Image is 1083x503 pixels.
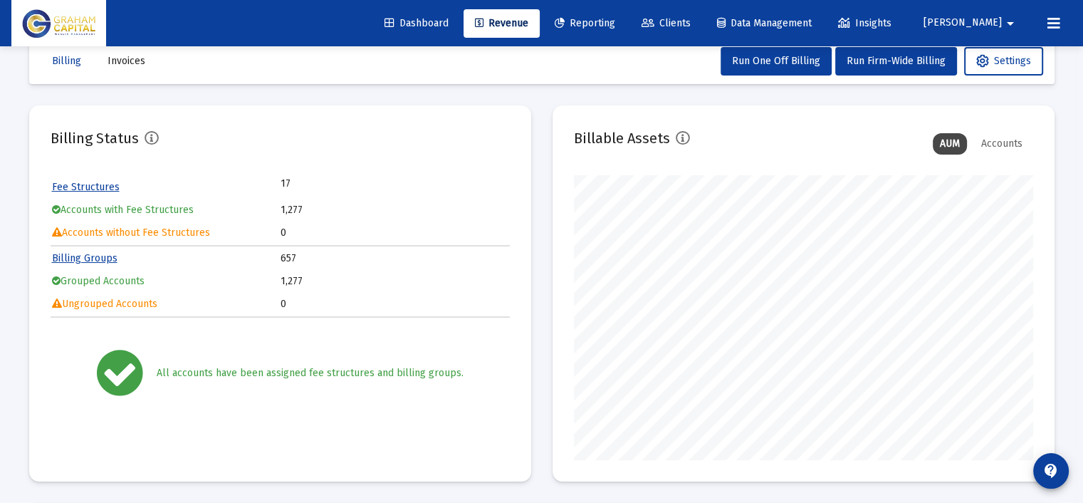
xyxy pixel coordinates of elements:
[976,55,1031,67] span: Settings
[974,133,1030,155] div: Accounts
[22,9,95,38] img: Dashboard
[52,222,280,244] td: Accounts without Fee Structures
[281,222,508,244] td: 0
[52,55,81,67] span: Billing
[835,47,957,76] button: Run Firm-Wide Billing
[1002,9,1019,38] mat-icon: arrow_drop_down
[51,127,139,150] h2: Billing Status
[706,9,823,38] a: Data Management
[157,366,464,380] div: All accounts have been assigned fee structures and billing groups.
[642,17,691,29] span: Clients
[721,47,832,76] button: Run One Off Billing
[924,17,1002,29] span: [PERSON_NAME]
[630,9,702,38] a: Clients
[281,248,508,269] td: 657
[281,199,508,221] td: 1,277
[52,252,117,264] a: Billing Groups
[52,271,280,292] td: Grouped Accounts
[827,9,903,38] a: Insights
[52,199,280,221] td: Accounts with Fee Structures
[906,9,1036,37] button: [PERSON_NAME]
[964,47,1043,76] button: Settings
[1042,462,1060,479] mat-icon: contact_support
[281,294,508,315] td: 0
[464,9,540,38] a: Revenue
[847,55,946,67] span: Run Firm-Wide Billing
[475,17,528,29] span: Revenue
[108,55,145,67] span: Invoices
[543,9,627,38] a: Reporting
[384,17,449,29] span: Dashboard
[373,9,460,38] a: Dashboard
[52,181,120,193] a: Fee Structures
[281,177,394,191] td: 17
[41,47,93,76] button: Billing
[555,17,615,29] span: Reporting
[732,55,820,67] span: Run One Off Billing
[838,17,891,29] span: Insights
[96,47,157,76] button: Invoices
[933,133,967,155] div: AUM
[717,17,812,29] span: Data Management
[52,294,280,315] td: Ungrouped Accounts
[281,271,508,292] td: 1,277
[574,127,670,150] h2: Billable Assets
